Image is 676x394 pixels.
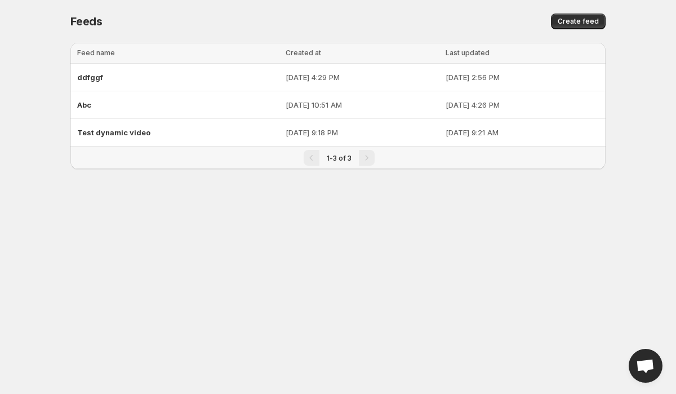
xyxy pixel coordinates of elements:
div: Open chat [629,349,662,383]
span: Test dynamic video [77,128,150,137]
span: Feed name [77,48,115,57]
button: Create feed [551,14,606,29]
span: 1-3 of 3 [327,154,352,162]
span: Feeds [70,15,103,28]
span: Created at [286,48,321,57]
p: [DATE] 9:21 AM [446,127,599,138]
p: [DATE] 2:56 PM [446,72,599,83]
span: Abc [77,100,91,109]
span: ddfggf [77,73,103,82]
p: [DATE] 4:26 PM [446,99,599,110]
span: Create feed [558,17,599,26]
p: [DATE] 4:29 PM [286,72,439,83]
nav: Pagination [70,146,606,169]
p: [DATE] 10:51 AM [286,99,439,110]
p: [DATE] 9:18 PM [286,127,439,138]
span: Last updated [446,48,490,57]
